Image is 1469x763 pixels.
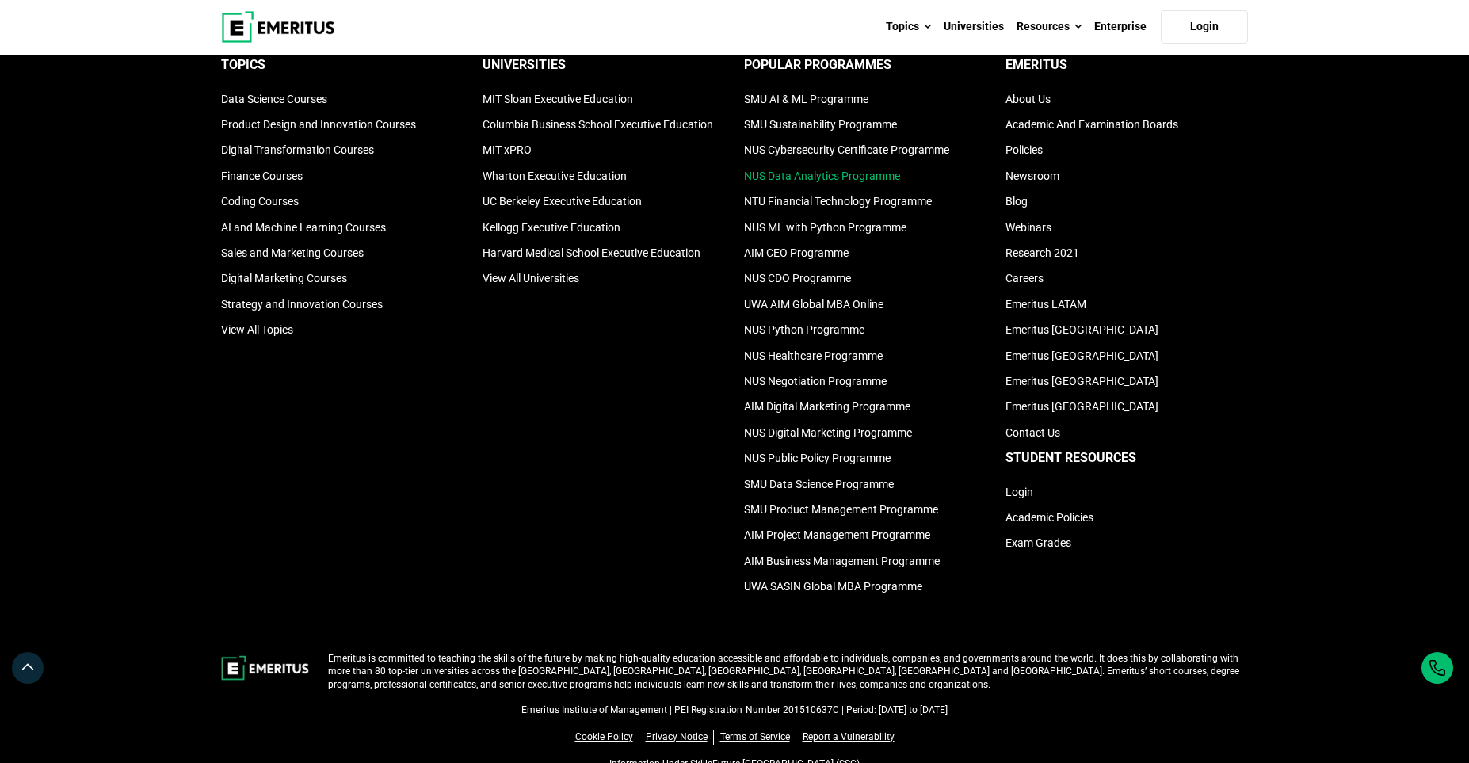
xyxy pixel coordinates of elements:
a: Coding Courses [221,195,299,208]
a: SMU Product Management Programme [744,503,938,516]
a: MIT xPRO [483,143,532,156]
a: Privacy Notice [646,730,714,745]
a: NTU Financial Technology Programme [744,195,932,208]
a: UWA SASIN Global MBA Programme [744,580,922,593]
a: Contact Us [1005,426,1060,439]
a: NUS Cybersecurity Certificate Programme [744,143,949,156]
a: View All Universities [483,272,579,284]
a: Finance Courses [221,170,303,182]
a: UC Berkeley Executive Education [483,195,642,208]
a: Careers [1005,272,1044,284]
a: Newsroom [1005,170,1059,182]
a: Emeritus [GEOGRAPHIC_DATA] [1005,323,1158,336]
a: Digital Transformation Courses [221,143,374,156]
a: Emeritus [GEOGRAPHIC_DATA] [1005,375,1158,387]
a: Webinars [1005,221,1051,234]
a: Digital Marketing Courses [221,272,347,284]
a: Kellogg Executive Education [483,221,620,234]
a: Academic Policies [1005,511,1093,524]
p: Emeritus is committed to teaching the skills of the future by making high-quality education acces... [328,652,1248,692]
a: Blog [1005,195,1028,208]
a: NUS Negotiation Programme [744,375,887,387]
a: SMU AI & ML Programme [744,93,868,105]
a: Exam Grades [1005,536,1071,549]
a: Product Design and Innovation Courses [221,118,416,131]
a: AIM Digital Marketing Programme [744,400,910,413]
a: Emeritus LATAM [1005,298,1086,311]
a: SMU Data Science Programme [744,478,894,490]
a: Cookie Policy [575,730,639,745]
a: Emeritus [GEOGRAPHIC_DATA] [1005,349,1158,362]
a: NUS Public Policy Programme [744,452,891,464]
a: Terms of Service [720,730,796,745]
a: NUS CDO Programme [744,272,851,284]
a: NUS Data Analytics Programme [744,170,900,182]
a: Login [1005,486,1033,498]
a: UWA AIM Global MBA Online [744,298,883,311]
a: Login [1161,10,1248,44]
a: Strategy and Innovation Courses [221,298,383,311]
a: NUS Digital Marketing Programme [744,426,912,439]
a: Data Science Courses [221,93,327,105]
a: SMU Sustainability Programme [744,118,897,131]
a: AIM Project Management Programme [744,528,930,541]
a: AI and Machine Learning Courses [221,221,386,234]
a: Harvard Medical School Executive Education [483,246,700,259]
a: Sales and Marketing Courses [221,246,364,259]
a: Research 2021 [1005,246,1079,259]
a: View All Topics [221,323,293,336]
a: Columbia Business School Executive Education [483,118,713,131]
a: NUS ML with Python Programme [744,221,906,234]
a: Wharton Executive Education [483,170,627,182]
a: Policies [1005,143,1043,156]
a: AIM CEO Programme [744,246,849,259]
img: footer-logo [221,652,309,684]
a: NUS Python Programme [744,323,864,336]
a: Report a Vulnerability [803,730,895,745]
a: About Us [1005,93,1051,105]
a: MIT Sloan Executive Education [483,93,633,105]
a: Academic And Examination Boards [1005,118,1178,131]
a: AIM Business Management Programme [744,555,940,567]
p: Emeritus Institute of Management | PEI Registration Number 201510637C | Period: [DATE] to [DATE] [221,704,1248,717]
a: Emeritus [GEOGRAPHIC_DATA] [1005,400,1158,413]
a: NUS Healthcare Programme [744,349,883,362]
